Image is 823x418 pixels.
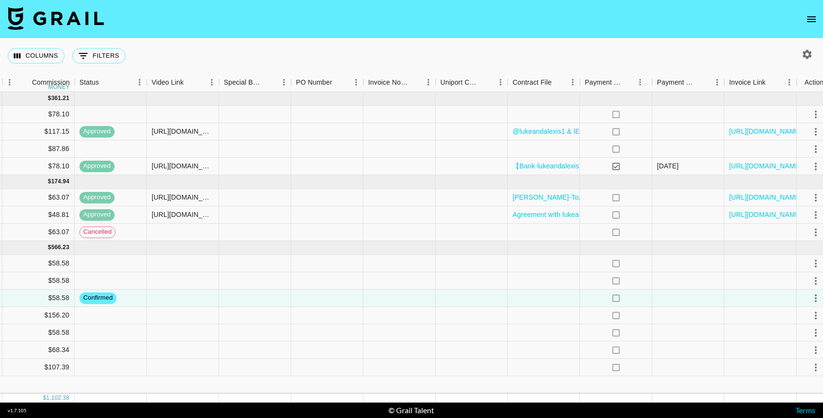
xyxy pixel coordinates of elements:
[332,76,346,89] button: Sort
[388,405,434,415] div: © Grail Talent
[32,73,70,92] div: Commission
[2,290,75,307] div: $58.58
[782,75,797,89] button: Menu
[2,75,17,89] button: Menu
[8,407,26,414] div: v 1.7.105
[79,293,116,303] span: confirmed
[147,73,219,92] div: Video Link
[440,73,480,92] div: Uniport Contact Email
[2,140,75,158] div: $87.86
[75,73,147,92] div: Status
[80,228,115,237] span: cancelled
[436,73,508,92] div: Uniport Contact Email
[79,162,115,171] span: approved
[802,10,821,29] button: open drawer
[99,76,113,89] button: Sort
[408,76,421,89] button: Sort
[2,255,75,272] div: $58.58
[224,73,263,92] div: Special Booking Type
[184,76,197,89] button: Sort
[585,73,622,92] div: Payment Sent
[277,75,291,89] button: Menu
[729,192,802,202] a: [URL][DOMAIN_NAME]
[2,272,75,290] div: $58.58
[296,73,332,92] div: PO Number
[2,307,75,324] div: $156.20
[710,75,724,89] button: Menu
[79,73,99,92] div: Status
[729,161,802,171] a: [URL][DOMAIN_NAME]
[51,243,69,252] div: 566.23
[566,75,580,89] button: Menu
[729,127,802,136] a: [URL][DOMAIN_NAME]
[508,73,580,92] div: Contract File
[219,73,291,92] div: Special Booking Type
[152,192,214,202] div: https://www.tiktok.com/@lukeandalexis1/video/7551483153421012238?_r=1&_t=ZT-8zpsmgCijoU
[2,189,75,206] div: $63.07
[696,76,710,89] button: Sort
[580,73,652,92] div: Payment Sent
[724,73,797,92] div: Invoice Link
[18,76,32,89] button: Sort
[368,73,408,92] div: Invoice Notes
[657,161,679,171] div: 9/5/2025
[513,192,733,202] a: [PERSON_NAME]-Tozo- WOTOHUB-cooperation agreement copy 2.pdf
[205,75,219,89] button: Menu
[729,73,766,92] div: Invoice Link
[766,76,779,89] button: Sort
[51,94,69,102] div: 361.21
[8,7,104,30] img: Grail Talent
[622,76,636,89] button: Sort
[48,94,51,102] div: $
[132,75,147,89] button: Menu
[513,210,630,219] a: Agreement with lukeandalexis1 (1).pdf
[2,123,75,140] div: $117.15
[48,84,70,90] div: money
[152,73,184,92] div: Video Link
[8,48,64,63] button: Select columns
[633,75,647,89] button: Menu
[513,127,709,136] a: @lukeandalexis1 & lEFANT Promotion Campaign Contract-2.pdf
[152,210,214,219] div: https://www.tiktok.com/@lukeandalexis1/video/7548589595953286414?_r=1&_t=ZT-8zccXdddJoD
[552,76,565,89] button: Sort
[513,73,552,92] div: Contract File
[152,127,214,136] div: https://www.tiktok.com/@lukeandalexis1/video/7544903746640268557?_r=1&_t=ZP-8zLkZax5Ejv
[513,161,676,171] a: 【Bank-lukeandalexis1】Influencer Invoice (1) (1).pdf
[2,342,75,359] div: $68.34
[43,394,46,402] div: $
[2,224,75,241] div: $63.07
[2,206,75,224] div: $48.81
[51,177,69,186] div: 174.94
[421,75,436,89] button: Menu
[79,127,115,136] span: approved
[72,48,126,63] button: Show filters
[657,73,696,92] div: Payment Sent Date
[79,193,115,202] span: approved
[2,106,75,123] div: $78.10
[46,394,69,402] div: 1,102.38
[2,359,75,376] div: $107.39
[152,161,214,171] div: https://www.youtube.com/shorts/RSkbm2xHY1k
[48,243,51,252] div: $
[729,210,802,219] a: [URL][DOMAIN_NAME]
[652,73,724,92] div: Payment Sent Date
[363,73,436,92] div: Invoice Notes
[796,405,815,415] a: Terms
[263,76,277,89] button: Sort
[48,177,51,186] div: $
[493,75,508,89] button: Menu
[2,158,75,175] div: $78.10
[291,73,363,92] div: PO Number
[480,76,493,89] button: Sort
[349,75,363,89] button: Menu
[2,324,75,342] div: $58.58
[79,210,115,219] span: approved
